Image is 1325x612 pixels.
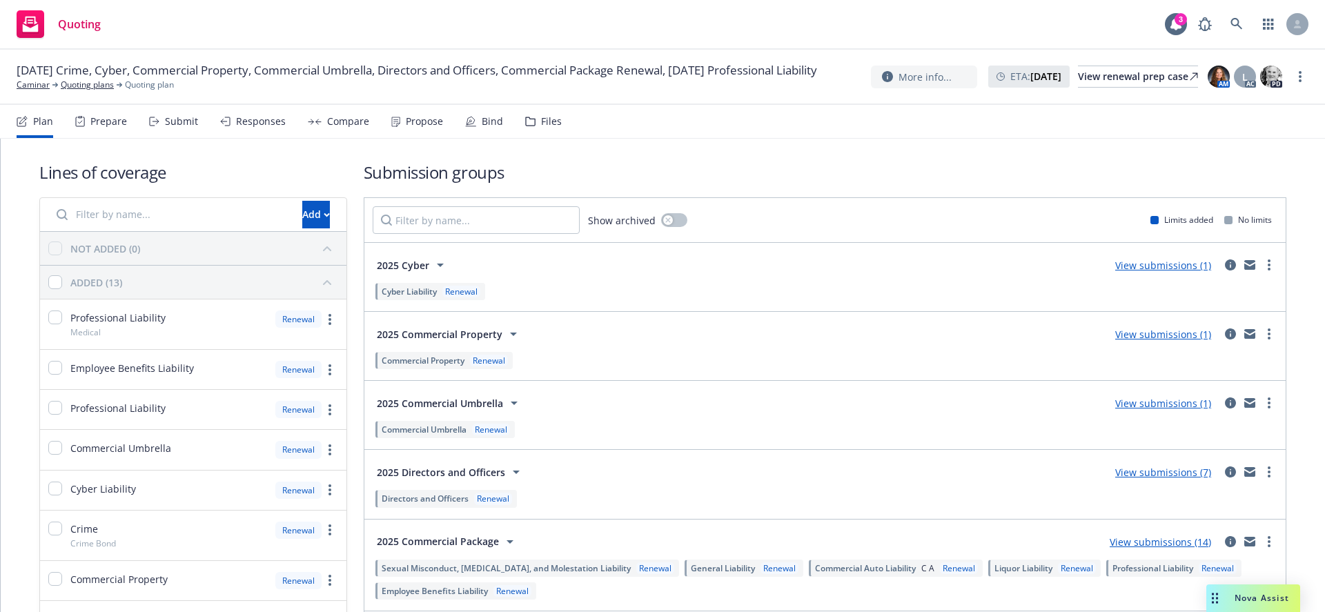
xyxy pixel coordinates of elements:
button: 2025 Commercial Package [373,528,522,555]
div: 3 [1175,12,1187,24]
span: Professional Liability [70,401,166,415]
a: View submissions (1) [1115,397,1211,410]
div: Drag to move [1206,584,1224,612]
a: circleInformation [1222,464,1239,480]
a: View submissions (14) [1110,535,1211,549]
span: Commercial Umbrella [382,424,467,435]
a: Search [1223,10,1250,38]
div: Compare [327,116,369,127]
div: Renewal [275,482,322,499]
a: Switch app [1255,10,1282,38]
a: more [322,442,338,458]
button: 2025 Cyber [373,251,453,279]
span: Quoting plan [125,79,174,91]
span: Show archived [588,213,656,228]
a: View renewal prep case [1078,66,1198,88]
a: circleInformation [1222,395,1239,411]
span: 2025 Cyber [377,258,429,273]
a: more [1261,326,1277,342]
a: more [322,572,338,589]
span: Employee Benefits Liability [70,361,194,375]
div: Renewal [472,424,510,435]
div: Renewal [1199,562,1237,574]
span: Liquor Liability [994,562,1052,574]
a: more [322,311,338,328]
img: photo [1208,66,1230,88]
span: 2025 Commercial Package [377,534,499,549]
div: Renewal [470,355,508,366]
div: Propose [406,116,443,127]
div: Add [302,201,330,228]
div: Renewal [760,562,798,574]
span: 2025 Directors and Officers [377,465,505,480]
a: more [322,402,338,418]
div: View renewal prep case [1078,66,1198,87]
div: Limits added [1150,214,1213,226]
button: Nova Assist [1206,584,1300,612]
a: View submissions (7) [1115,466,1211,479]
div: Submit [165,116,198,127]
button: 2025 Commercial Umbrella [373,389,527,417]
div: Renewal [442,286,480,297]
a: more [1292,68,1308,85]
div: ADDED (13) [70,275,122,290]
div: Renewal [275,572,322,589]
button: NOT ADDED (0) [70,237,338,259]
div: Renewal [275,361,322,378]
div: Renewal [275,441,322,458]
a: circleInformation [1222,533,1239,550]
a: circleInformation [1222,257,1239,273]
span: Nova Assist [1235,592,1289,604]
div: Prepare [90,116,127,127]
div: NOT ADDED (0) [70,241,140,256]
a: mail [1241,326,1258,342]
span: C A [921,562,934,574]
button: ADDED (13) [70,271,338,293]
button: More info... [871,66,977,88]
a: mail [1241,533,1258,550]
span: Crime [70,522,98,536]
div: Renewal [1058,562,1096,574]
span: Crime Bond [70,537,116,549]
div: No limits [1224,214,1272,226]
a: more [1261,464,1277,480]
button: 2025 Directors and Officers [373,458,529,486]
img: photo [1260,66,1282,88]
a: View submissions (1) [1115,328,1211,341]
a: more [1261,257,1277,273]
span: Professional Liability [1112,562,1193,574]
a: more [322,482,338,498]
strong: [DATE] [1030,70,1061,83]
div: Renewal [636,562,674,574]
a: Caminar [17,79,50,91]
input: Filter by name... [48,201,294,228]
a: more [322,362,338,378]
span: General Liability [691,562,755,574]
span: Commercial Umbrella [70,441,171,455]
span: Directors and Officers [382,493,469,504]
span: ETA : [1010,69,1061,83]
span: Professional Liability [70,310,166,325]
span: [DATE] Crime, Cyber, Commercial Property, Commercial Umbrella, Directors and Officers, Commercial... [17,62,817,79]
button: Add [302,201,330,228]
a: more [1261,395,1277,411]
a: Report a Bug [1191,10,1219,38]
span: Cyber Liability [382,286,437,297]
a: mail [1241,395,1258,411]
span: Employee Benefits Liability [382,585,488,597]
a: mail [1241,464,1258,480]
div: Files [541,116,562,127]
h1: Lines of coverage [39,161,347,184]
div: Responses [236,116,286,127]
span: Quoting [58,19,101,30]
div: Renewal [275,310,322,328]
span: Sexual Misconduct, [MEDICAL_DATA], and Molestation Liability [382,562,631,574]
span: Cyber Liability [70,482,136,496]
button: 2025 Commercial Property [373,320,526,348]
a: View submissions (1) [1115,259,1211,272]
div: Renewal [493,585,531,597]
div: Renewal [275,522,322,539]
span: 2025 Commercial Umbrella [377,396,503,411]
span: Commercial Property [70,572,168,586]
a: mail [1241,257,1258,273]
